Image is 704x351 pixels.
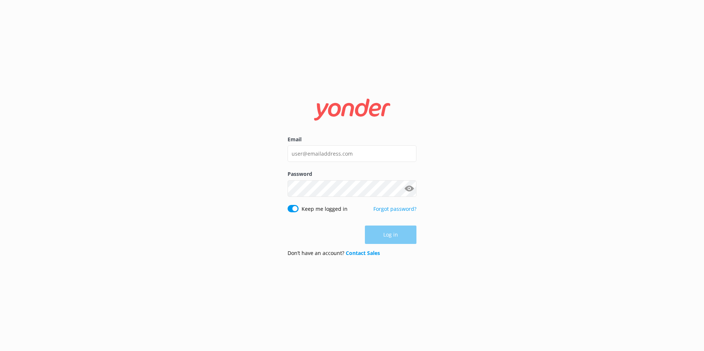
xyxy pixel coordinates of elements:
[288,170,416,178] label: Password
[288,135,416,143] label: Email
[288,145,416,162] input: user@emailaddress.com
[346,249,380,256] a: Contact Sales
[288,249,380,257] p: Don’t have an account?
[373,205,416,212] a: Forgot password?
[302,205,348,213] label: Keep me logged in
[402,181,416,196] button: Show password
